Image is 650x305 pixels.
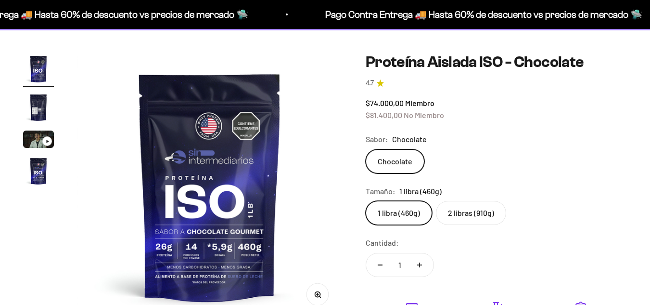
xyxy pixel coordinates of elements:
[366,133,388,146] legend: Sabor:
[366,98,404,107] span: $74.000,00
[405,98,434,107] span: Miembro
[23,53,54,87] button: Ir al artículo 1
[404,110,444,119] span: No Miembro
[366,110,402,119] span: $81.400,00
[23,92,54,123] img: Proteína Aislada ISO - Chocolate
[406,253,433,277] button: Aumentar cantidad
[399,185,442,198] span: 1 libra (460g)
[366,185,395,198] legend: Tamaño:
[316,7,633,22] p: Pago Contra Entrega 🚚 Hasta 60% de descuento vs precios de mercado 🛸
[366,253,394,277] button: Reducir cantidad
[23,92,54,126] button: Ir al artículo 2
[366,78,627,89] a: 4.74.7 de 5.0 estrellas
[23,156,54,189] button: Ir al artículo 4
[23,131,54,151] button: Ir al artículo 3
[366,53,627,70] h1: Proteína Aislada ISO - Chocolate
[23,156,54,186] img: Proteína Aislada ISO - Chocolate
[23,53,54,84] img: Proteína Aislada ISO - Chocolate
[366,237,399,249] label: Cantidad:
[366,78,374,89] span: 4.7
[392,133,427,146] span: Chocolate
